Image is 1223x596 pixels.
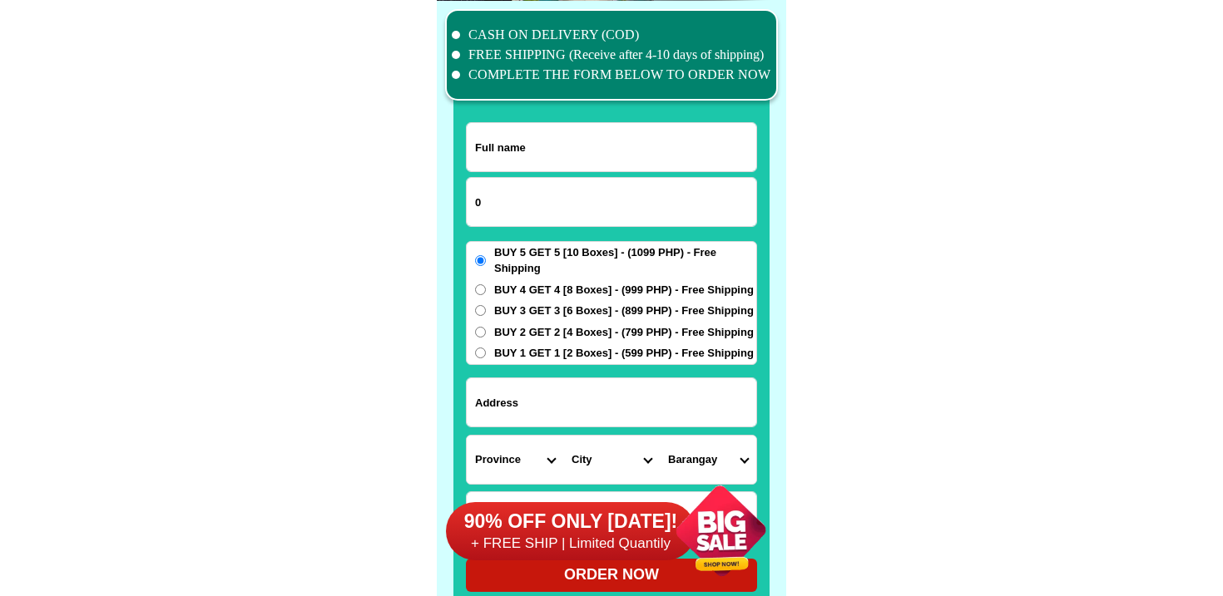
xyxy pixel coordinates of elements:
[475,255,486,266] input: BUY 5 GET 5 [10 Boxes] - (1099 PHP) - Free Shipping
[494,324,754,341] span: BUY 2 GET 2 [4 Boxes] - (799 PHP) - Free Shipping
[660,436,756,484] select: Select commune
[475,284,486,295] input: BUY 4 GET 4 [8 Boxes] - (999 PHP) - Free Shipping
[446,534,696,553] h6: + FREE SHIP | Limited Quantily
[446,510,696,534] h6: 90% OFF ONLY [DATE]!
[452,45,771,65] li: FREE SHIPPING (Receive after 4-10 days of shipping)
[475,305,486,316] input: BUY 3 GET 3 [6 Boxes] - (899 PHP) - Free Shipping
[494,244,756,277] span: BUY 5 GET 5 [10 Boxes] - (1099 PHP) - Free Shipping
[494,282,754,298] span: BUY 4 GET 4 [8 Boxes] - (999 PHP) - Free Shipping
[475,347,486,358] input: BUY 1 GET 1 [2 Boxes] - (599 PHP) - Free Shipping
[494,345,754,362] span: BUY 1 GET 1 [2 Boxes] - (599 PHP) - Free Shipping
[475,327,486,337] input: BUY 2 GET 2 [4 Boxes] - (799 PHP) - Free Shipping
[467,123,756,171] input: Input full_name
[467,178,756,226] input: Input phone_number
[563,436,660,484] select: Select district
[467,436,563,484] select: Select province
[452,65,771,85] li: COMPLETE THE FORM BELOW TO ORDER NOW
[494,303,754,319] span: BUY 3 GET 3 [6 Boxes] - (899 PHP) - Free Shipping
[467,378,756,426] input: Input address
[452,25,771,45] li: CASH ON DELIVERY (COD)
